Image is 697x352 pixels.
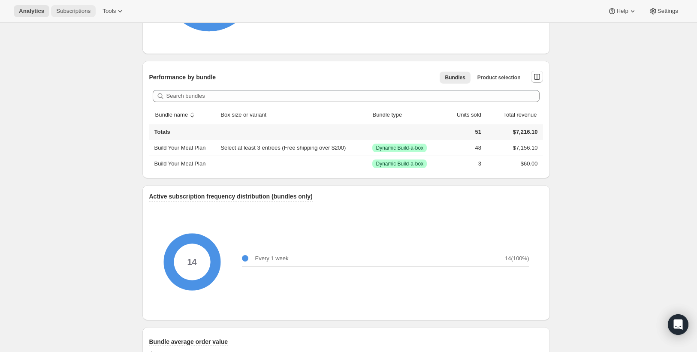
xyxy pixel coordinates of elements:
[97,5,130,17] button: Tools
[376,144,423,151] span: Dynamic Build-a-box
[149,73,216,81] p: Performance by bundle
[371,107,412,123] button: Bundle type
[477,74,521,81] span: Product selection
[445,74,465,81] span: Bundles
[658,8,678,15] span: Settings
[447,107,483,123] button: Units sold
[439,156,484,171] td: 3
[149,156,218,171] th: Build Your Meal Plan
[218,140,370,156] td: Select at least 3 entrees (Free shipping over $200)
[505,254,529,263] p: 14 ( 100 %)
[51,5,96,17] button: Subscriptions
[14,5,49,17] button: Analytics
[149,140,218,156] th: Build Your Meal Plan
[484,156,543,171] td: $60.00
[439,140,484,156] td: 48
[493,107,538,123] button: Total revenue
[154,107,198,123] button: sort ascending byBundle name
[484,140,543,156] td: $7,156.10
[103,8,116,15] span: Tools
[255,254,289,263] p: Every 1 week
[149,338,228,345] span: Bundle average order value
[166,90,540,102] input: Search bundles
[376,160,423,167] span: Dynamic Build-a-box
[603,5,642,17] button: Help
[219,107,276,123] button: Box size or variant
[149,193,270,200] span: Active subscription frequency distribution
[616,8,628,15] span: Help
[644,5,683,17] button: Settings
[56,8,91,15] span: Subscriptions
[668,314,688,335] div: Open Intercom Messenger
[272,193,313,200] span: (bundles only)
[439,124,484,140] td: 51
[149,124,218,140] th: Totals
[484,124,543,140] td: $7,216.10
[19,8,44,15] span: Analytics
